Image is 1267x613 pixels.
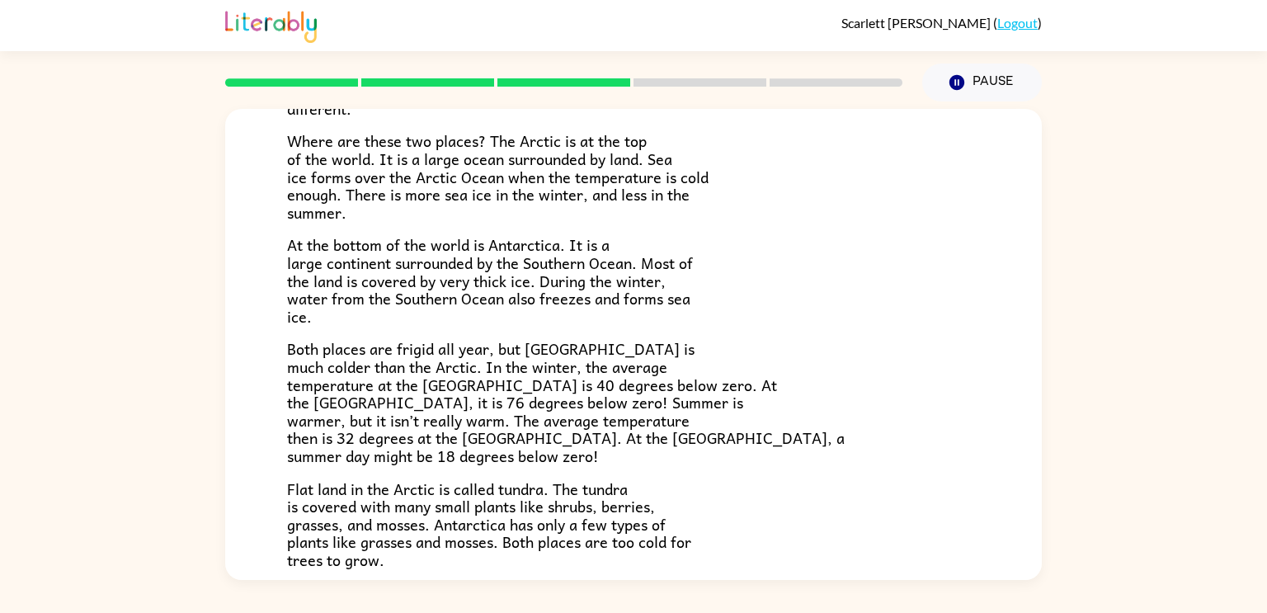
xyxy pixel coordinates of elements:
a: Logout [997,15,1038,31]
span: At the bottom of the world is Antarctica. It is a large continent surrounded by the Southern Ocea... [287,233,693,328]
button: Pause [922,64,1042,101]
span: Scarlett [PERSON_NAME] [841,15,993,31]
span: Flat land in the Arctic is called tundra. The tundra is covered with many small plants like shrub... [287,477,691,572]
span: Both places are frigid all year, but [GEOGRAPHIC_DATA] is much colder than the Arctic. In the win... [287,337,845,468]
img: Literably [225,7,317,43]
span: Where are these two places? The Arctic is at the top of the world. It is a large ocean surrounded... [287,129,709,224]
div: ( ) [841,15,1042,31]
